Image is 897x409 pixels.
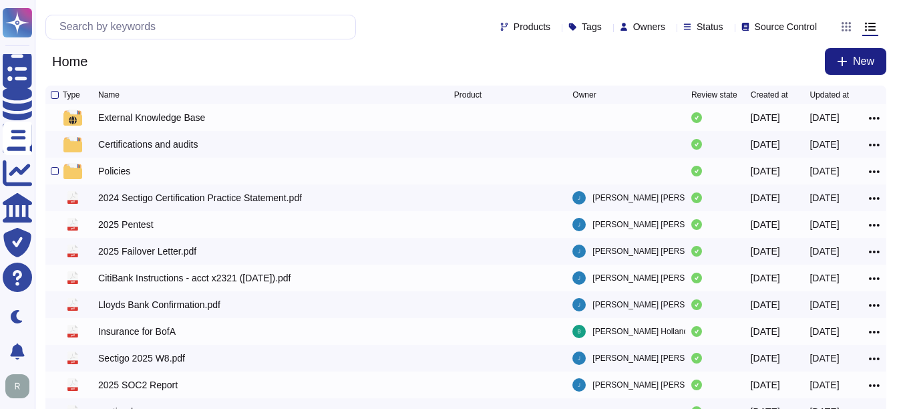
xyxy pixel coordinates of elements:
[98,191,302,204] div: 2024 Sectigo Certification Practice Statement.pdf
[592,245,727,258] span: [PERSON_NAME] [PERSON_NAME]
[810,138,839,151] div: [DATE]
[810,325,839,338] div: [DATE]
[572,191,586,204] img: user
[98,271,291,285] div: CitiBank Instructions - acct x2321 ([DATE]).pdf
[751,352,780,365] div: [DATE]
[98,298,220,311] div: Lloyds Bank Confirmation.pdf
[810,245,839,258] div: [DATE]
[633,22,665,31] span: Owners
[98,325,176,338] div: Insurance for BofA
[751,218,780,231] div: [DATE]
[98,218,154,231] div: 2025 Pentest
[697,22,723,31] span: Status
[810,352,839,365] div: [DATE]
[572,352,586,365] img: user
[63,136,82,152] img: folder
[853,56,874,67] span: New
[98,352,185,365] div: Sectigo 2025 W8.pdf
[98,245,196,258] div: 2025 Failover Letter.pdf
[592,298,727,311] span: [PERSON_NAME] [PERSON_NAME]
[755,22,817,31] span: Source Control
[810,218,839,231] div: [DATE]
[592,218,727,231] span: [PERSON_NAME] [PERSON_NAME]
[751,191,780,204] div: [DATE]
[63,110,82,126] img: folder
[582,22,602,31] span: Tags
[63,91,80,99] span: Type
[98,164,130,178] div: Policies
[572,91,596,99] span: Owner
[98,91,120,99] span: Name
[572,378,586,392] img: user
[98,138,198,151] div: Certifications and audits
[98,111,205,124] div: External Knowledge Base
[592,325,688,338] span: [PERSON_NAME] Holland
[592,352,727,365] span: [PERSON_NAME] [PERSON_NAME]
[98,378,178,392] div: 2025 SOC2 Report
[751,378,780,392] div: [DATE]
[810,298,839,311] div: [DATE]
[751,138,780,151] div: [DATE]
[45,51,94,72] span: Home
[572,325,586,338] img: user
[810,164,839,178] div: [DATE]
[572,298,586,311] img: user
[810,111,839,124] div: [DATE]
[810,191,839,204] div: [DATE]
[810,378,839,392] div: [DATE]
[751,91,788,99] span: Created at
[572,218,586,231] img: user
[751,164,780,178] div: [DATE]
[810,91,849,99] span: Updated at
[454,91,482,99] span: Product
[691,91,737,99] span: Review state
[751,111,780,124] div: [DATE]
[592,271,727,285] span: [PERSON_NAME] [PERSON_NAME]
[592,191,727,204] span: [PERSON_NAME] [PERSON_NAME]
[751,245,780,258] div: [DATE]
[3,372,39,401] button: user
[53,15,355,39] input: Search by keywords
[751,298,780,311] div: [DATE]
[572,245,586,258] img: user
[751,271,780,285] div: [DATE]
[825,48,886,75] button: New
[572,271,586,285] img: user
[751,325,780,338] div: [DATE]
[5,374,29,398] img: user
[514,22,550,31] span: Products
[810,271,839,285] div: [DATE]
[592,378,727,392] span: [PERSON_NAME] [PERSON_NAME]
[63,163,82,179] img: folder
